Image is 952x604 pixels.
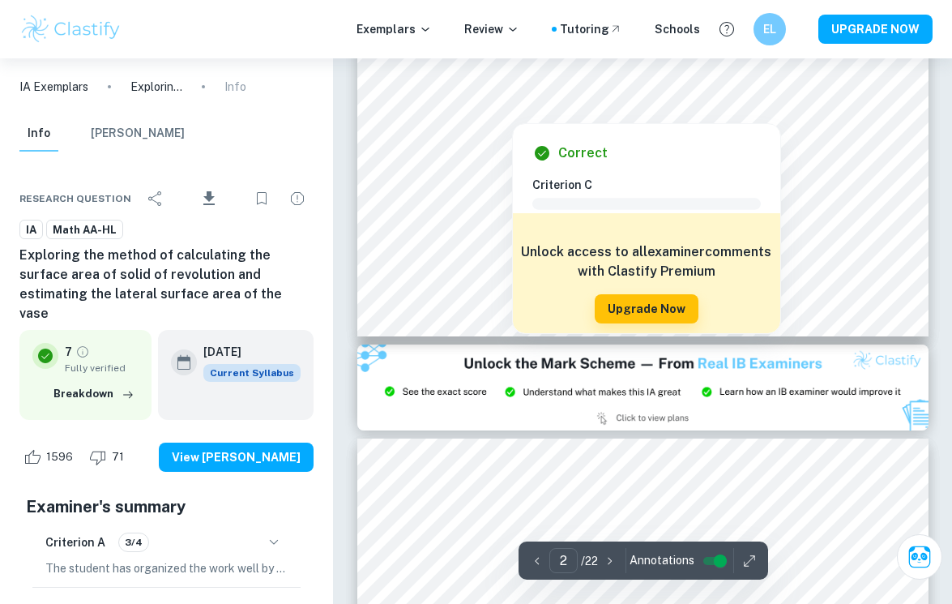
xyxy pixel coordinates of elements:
[356,20,432,38] p: Exemplars
[139,182,172,215] div: Share
[19,191,131,206] span: Research question
[761,20,779,38] h6: EL
[203,364,301,382] span: Current Syllabus
[175,178,242,220] div: Download
[49,382,139,406] button: Breakdown
[65,343,72,361] p: 7
[818,15,933,44] button: UPGRADE NOW
[26,495,307,519] h5: Examiner's summary
[595,294,698,323] button: Upgrade Now
[558,144,608,163] h6: Correct
[19,78,88,96] a: IA Exemplars
[630,552,694,569] span: Annotations
[19,116,58,152] button: Info
[19,220,43,240] a: IA
[897,534,942,580] button: Ask Clai
[65,361,139,375] span: Fully verified
[130,78,182,96] p: Exploring the method of calculating the surface area of solid of revolution and estimating the la...
[46,220,123,240] a: Math AA-HL
[532,176,774,194] h6: Criterion C
[245,182,278,215] div: Bookmark
[91,116,185,152] button: [PERSON_NAME]
[159,443,314,472] button: View [PERSON_NAME]
[521,242,772,281] h6: Unlock access to all examiner comments with Clastify Premium
[357,345,929,431] img: Ad
[464,20,519,38] p: Review
[713,15,741,43] button: Help and Feedback
[119,535,148,550] span: 3/4
[203,343,288,361] h6: [DATE]
[203,364,301,382] div: This exemplar is based on the current syllabus. Feel free to refer to it for inspiration/ideas wh...
[281,182,314,215] div: Report issue
[75,345,90,359] a: Grade fully verified
[37,449,82,465] span: 1596
[45,533,105,551] h6: Criterion A
[45,559,288,577] p: The student has organized the work well by dividing it into sections with clear subdivisions in t...
[19,13,122,45] img: Clastify logo
[47,222,122,238] span: Math AA-HL
[20,222,42,238] span: IA
[753,13,786,45] button: EL
[19,444,82,470] div: Like
[655,20,700,38] a: Schools
[581,552,598,570] p: / 22
[103,449,133,465] span: 71
[85,444,133,470] div: Dislike
[224,78,246,96] p: Info
[19,246,314,323] h6: Exploring the method of calculating the surface area of solid of revolution and estimating the la...
[560,20,622,38] a: Tutoring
